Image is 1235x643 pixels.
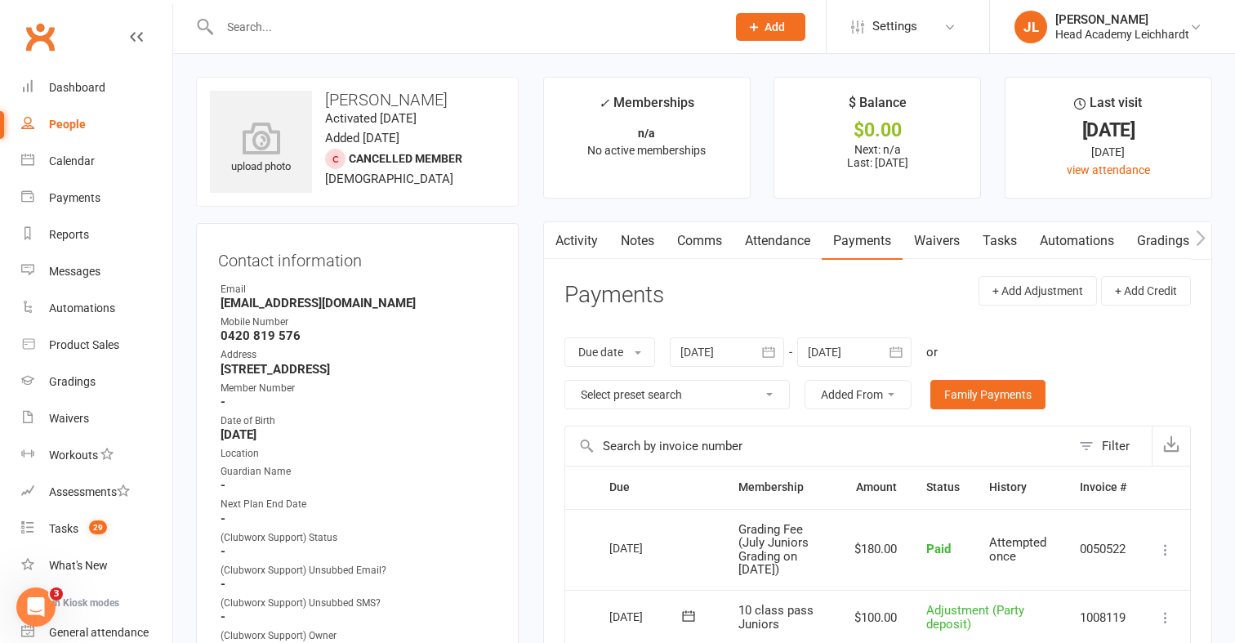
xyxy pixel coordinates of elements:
[609,604,684,629] div: [DATE]
[16,587,56,627] iframe: Intercom live chat
[1067,163,1150,176] a: view attendance
[789,122,965,139] div: $0.00
[1065,509,1141,590] td: 0050522
[971,222,1028,260] a: Tasks
[21,143,172,180] a: Calendar
[1065,467,1141,508] th: Invoice #
[609,222,666,260] a: Notes
[221,282,497,297] div: Email
[221,446,497,462] div: Location
[587,144,706,157] span: No active memberships
[840,509,912,590] td: $180.00
[221,328,497,343] strong: 0420 819 576
[221,530,497,546] div: (Clubworx Support) Status
[738,522,809,578] span: Grading Fee (July Juniors Grading on [DATE])
[221,497,497,512] div: Next Plan End Date
[218,245,497,270] h3: Contact information
[21,400,172,437] a: Waivers
[221,563,497,578] div: (Clubworx Support) Unsubbed Email?
[49,154,95,167] div: Calendar
[1055,12,1189,27] div: [PERSON_NAME]
[872,8,917,45] span: Settings
[221,610,497,624] strong: -
[221,347,497,363] div: Address
[49,191,100,204] div: Payments
[49,338,119,351] div: Product Sales
[50,587,63,601] span: 3
[221,544,497,559] strong: -
[912,467,974,508] th: Status
[930,380,1046,409] a: Family Payments
[849,92,907,122] div: $ Balance
[21,69,172,106] a: Dashboard
[349,152,462,165] span: Cancelled member
[926,603,1024,632] span: Adjustment (Party deposit)
[805,380,912,409] button: Added From
[840,467,912,508] th: Amount
[1074,92,1142,122] div: Last visit
[1020,122,1197,139] div: [DATE]
[49,449,98,462] div: Workouts
[49,626,149,639] div: General attendance
[49,485,130,498] div: Assessments
[595,467,724,508] th: Due
[979,276,1097,306] button: + Add Adjustment
[599,96,609,111] i: ✓
[1055,27,1189,42] div: Head Academy Leichhardt
[221,315,497,330] div: Mobile Number
[221,296,497,310] strong: [EMAIL_ADDRESS][DOMAIN_NAME]
[638,127,655,140] strong: n/a
[21,364,172,400] a: Gradings
[49,118,86,131] div: People
[221,362,497,377] strong: [STREET_ADDRESS]
[221,464,497,480] div: Guardian Name
[49,265,100,278] div: Messages
[21,290,172,327] a: Automations
[1028,222,1126,260] a: Automations
[733,222,822,260] a: Attendance
[1071,426,1152,466] button: Filter
[1101,276,1191,306] button: + Add Credit
[564,283,664,308] h3: Payments
[221,381,497,396] div: Member Number
[20,16,60,57] a: Clubworx
[325,131,399,145] time: Added [DATE]
[221,577,497,592] strong: -
[974,467,1065,508] th: History
[738,603,814,632] span: 10 class pass Juniors
[1020,143,1197,161] div: [DATE]
[609,535,684,560] div: [DATE]
[21,253,172,290] a: Messages
[564,337,655,367] button: Due date
[926,542,951,556] span: Paid
[89,520,107,534] span: 29
[221,395,497,409] strong: -
[903,222,971,260] a: Waivers
[666,222,733,260] a: Comms
[822,222,903,260] a: Payments
[221,427,497,442] strong: [DATE]
[21,180,172,217] a: Payments
[21,547,172,584] a: What's New
[221,413,497,429] div: Date of Birth
[1014,11,1047,43] div: JL
[325,111,417,126] time: Activated [DATE]
[221,596,497,611] div: (Clubworx Support) Unsubbed SMS?
[789,143,965,169] p: Next: n/a Last: [DATE]
[215,16,715,38] input: Search...
[21,327,172,364] a: Product Sales
[736,13,805,41] button: Add
[21,474,172,511] a: Assessments
[565,426,1071,466] input: Search by invoice number
[49,81,105,94] div: Dashboard
[21,106,172,143] a: People
[210,122,312,176] div: upload photo
[210,91,505,109] h3: [PERSON_NAME]
[325,172,453,186] span: [DEMOGRAPHIC_DATA]
[49,228,89,241] div: Reports
[926,342,938,362] div: or
[49,559,108,572] div: What's New
[724,467,840,508] th: Membership
[544,222,609,260] a: Activity
[221,511,497,526] strong: -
